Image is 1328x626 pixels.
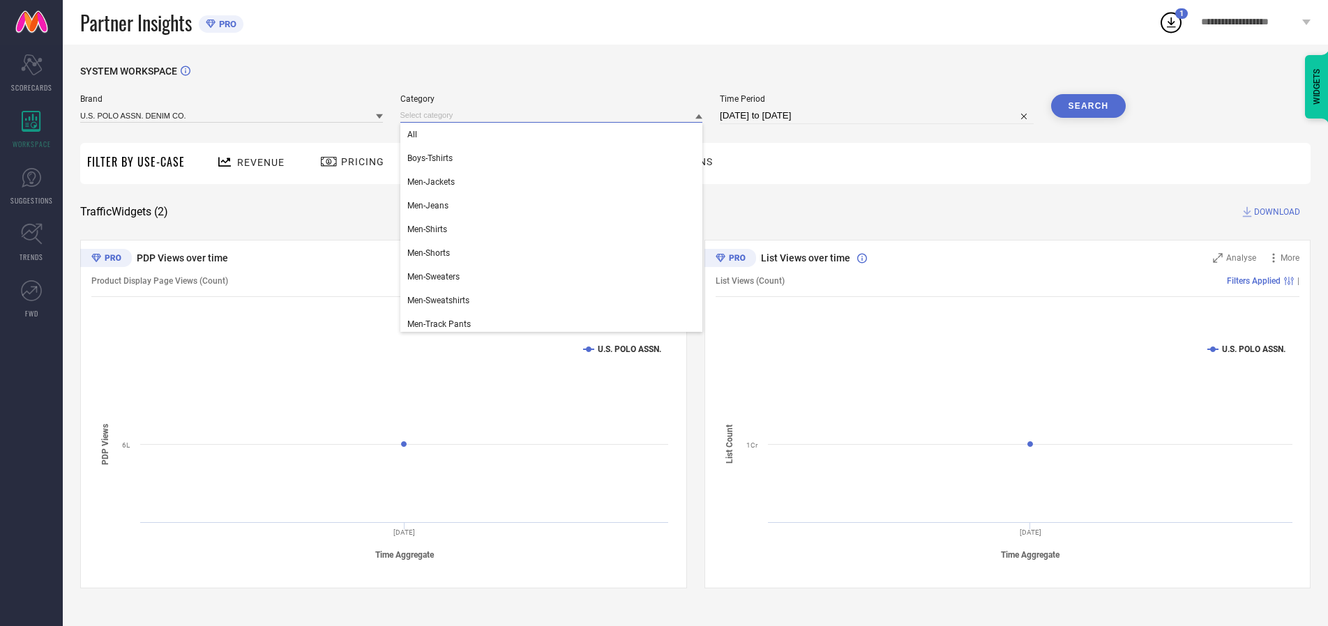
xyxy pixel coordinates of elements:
[122,441,130,449] text: 6L
[80,8,192,37] span: Partner Insights
[407,319,471,329] span: Men-Track Pants
[400,194,703,217] div: Men-Jeans
[400,108,703,123] input: Select category
[91,276,228,286] span: Product Display Page Views (Count)
[407,248,450,258] span: Men-Shorts
[716,276,785,286] span: List Views (Count)
[704,249,756,270] div: Premium
[725,425,734,464] tspan: List Count
[1254,205,1300,219] span: DOWNLOAD
[80,205,168,219] span: Traffic Widgets ( 2 )
[1001,550,1060,560] tspan: Time Aggregate
[720,107,1034,124] input: Select time period
[80,249,132,270] div: Premium
[400,146,703,170] div: Boys-Tshirts
[87,153,185,170] span: Filter By Use-Case
[20,252,43,262] span: TRENDS
[100,424,110,465] tspan: PDP Views
[1159,10,1184,35] div: Open download list
[1226,253,1256,263] span: Analyse
[1020,528,1041,536] text: [DATE]
[400,289,703,312] div: Men-Sweatshirts
[137,252,228,264] span: PDP Views over time
[375,550,435,560] tspan: Time Aggregate
[400,312,703,336] div: Men-Track Pants
[407,296,469,305] span: Men-Sweatshirts
[400,170,703,194] div: Men-Jackets
[1213,253,1223,263] svg: Zoom
[1222,344,1285,354] text: U.S. POLO ASSN.
[400,241,703,265] div: Men-Shorts
[407,130,417,139] span: All
[407,177,455,187] span: Men-Jackets
[11,82,52,93] span: SCORECARDS
[1227,276,1281,286] span: Filters Applied
[237,157,285,168] span: Revenue
[400,217,703,241] div: Men-Shirts
[80,66,177,77] span: SYSTEM WORKSPACE
[407,224,447,234] span: Men-Shirts
[13,139,51,149] span: WORKSPACE
[400,265,703,289] div: Men-Sweaters
[1281,253,1299,263] span: More
[341,156,384,167] span: Pricing
[407,272,460,282] span: Men-Sweaters
[393,528,415,536] text: [DATE]
[598,344,661,354] text: U.S. POLO ASSN.
[25,308,38,319] span: FWD
[1297,276,1299,286] span: |
[407,153,453,163] span: Boys-Tshirts
[80,94,383,104] span: Brand
[216,19,236,29] span: PRO
[400,94,703,104] span: Category
[10,195,53,206] span: SUGGESTIONS
[746,441,758,449] text: 1Cr
[1051,94,1126,118] button: Search
[761,252,850,264] span: List Views over time
[407,201,448,211] span: Men-Jeans
[720,94,1034,104] span: Time Period
[1179,9,1184,18] span: 1
[400,123,703,146] div: All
